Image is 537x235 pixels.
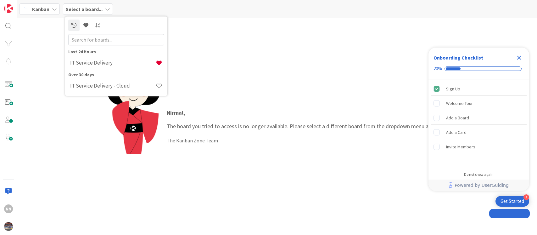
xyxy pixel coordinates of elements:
[501,198,524,204] div: Get Started
[434,54,483,61] div: Onboarding Checklist
[431,140,527,154] div: Invite Members is incomplete.
[446,85,460,93] div: Sign Up
[428,79,529,168] div: Checklist items
[70,83,156,89] h4: IT Service Delivery - Cloud
[4,4,13,13] img: Visit kanbanzone.com
[432,180,526,191] a: Powered by UserGuiding
[68,49,164,55] div: Last 24 Hours
[428,48,529,191] div: Checklist Container
[68,34,164,45] input: Search for boards...
[167,137,441,144] div: The Kanban Zone Team
[68,72,164,78] div: Over 30 days
[446,100,473,107] div: Welcome Tour
[446,143,475,151] div: Invite Members
[464,172,494,177] div: Do not show again
[32,5,49,13] span: Kanban
[431,111,527,125] div: Add a Board is incomplete.
[446,129,467,136] div: Add a Card
[495,196,529,207] div: Open Get Started checklist, remaining modules: 4
[434,66,524,72] div: Checklist progress: 20%
[428,180,529,191] div: Footer
[431,82,527,96] div: Sign Up is complete.
[514,53,524,63] div: Close Checklist
[4,204,13,213] div: NN
[446,114,469,122] div: Add a Board
[434,66,442,72] div: 20%
[167,109,185,116] strong: Nirmal ,
[66,6,103,12] b: Select a board...
[4,222,13,231] img: avatar
[523,194,529,200] div: 4
[70,60,156,66] h4: IT Service Delivery
[455,181,509,189] span: Powered by UserGuiding
[431,125,527,139] div: Add a Card is incomplete.
[431,96,527,110] div: Welcome Tour is incomplete.
[167,108,441,130] p: The board you tried to access is no longer available. Please select a different board from the dr...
